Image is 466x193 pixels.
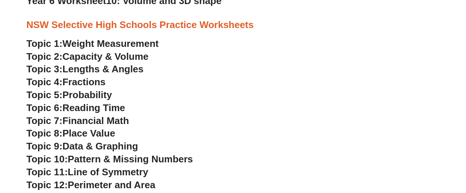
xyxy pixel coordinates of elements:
[27,89,63,100] span: Topic 5:
[62,115,129,126] span: Financial Math
[27,179,155,190] a: Topic 12:Perimeter and Area
[27,63,63,75] span: Topic 3:
[68,154,193,165] span: Pattern & Missing Numbers
[27,141,138,152] a: Topic 9:Data & Graphing
[62,38,159,49] span: Weight Measurement
[27,51,63,62] span: Topic 2:
[68,166,148,178] span: Line of Symmetry
[27,154,68,165] span: Topic 10:
[27,115,129,126] a: Topic 7:Financial Math
[343,110,466,193] iframe: Chat Widget
[62,63,144,75] span: Lengths & Angles
[62,76,106,87] span: Fractions
[62,89,112,100] span: Probability
[27,166,148,178] a: Topic 11:Line of Symmetry
[27,76,63,87] span: Topic 4:
[27,89,112,100] a: Topic 5:Probability
[27,115,63,126] span: Topic 7:
[27,19,440,31] h3: NSW Selective High Schools Practice Worksheets
[27,102,125,113] a: Topic 6:Reading Time
[27,179,68,190] span: Topic 12:
[27,102,63,113] span: Topic 6:
[27,38,159,49] a: Topic 1:Weight Measurement
[27,128,63,139] span: Topic 8:
[27,141,63,152] span: Topic 9:
[27,76,106,87] a: Topic 4:Fractions
[62,51,148,62] span: Capacity & Volume
[62,102,125,113] span: Reading Time
[27,63,144,75] a: Topic 3:Lengths & Angles
[27,154,193,165] a: Topic 10:Pattern & Missing Numbers
[62,141,138,152] span: Data & Graphing
[27,128,115,139] a: Topic 8:Place Value
[27,38,63,49] span: Topic 1:
[68,179,155,190] span: Perimeter and Area
[27,166,68,178] span: Topic 11:
[62,128,115,139] span: Place Value
[27,51,149,62] a: Topic 2:Capacity & Volume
